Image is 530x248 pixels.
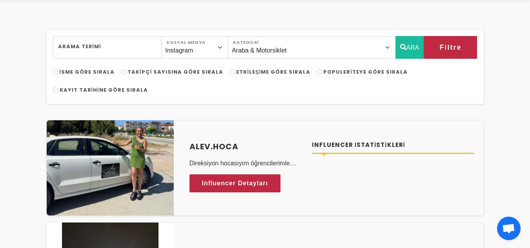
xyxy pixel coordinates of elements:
[60,86,148,94] span: Kayıt Tarihine Göre Sırala
[424,36,477,59] button: Filtre
[189,159,303,168] p: Direksiyon hocasıyım öğrencilerimle eglenceli cideolar atıyorum
[60,68,115,76] span: İsme Göre Sırala
[121,69,126,74] input: Takipçi Sayısına Göre Sırala
[229,69,235,74] input: Etkileşime Göre Sırala
[497,217,521,240] a: Açık sohbet
[53,69,58,74] input: İsme Göre Sırala
[395,36,424,59] button: ARA
[312,141,474,150] h4: Influencer İstatistikleri
[236,68,310,76] span: Etkileşime Göre Sırala
[189,141,303,152] a: Alev.hoca
[202,177,268,189] span: Influencer Detayları
[53,87,58,92] input: Kayıt Tarihine Göre Sırala
[323,68,408,76] span: Populeriteye Göre Sırala
[127,68,223,76] span: Takipçi Sayısına Göre Sırala
[189,174,281,192] a: Influencer Detayları
[53,36,162,59] input: Search..
[317,69,322,74] input: Populeriteye Göre Sırala
[439,41,461,54] span: Filtre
